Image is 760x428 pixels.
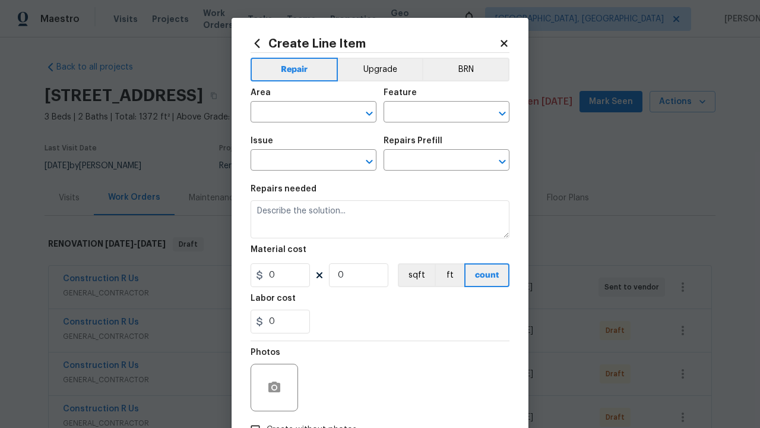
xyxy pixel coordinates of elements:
[398,263,435,287] button: sqft
[435,263,464,287] button: ft
[494,153,511,170] button: Open
[361,105,378,122] button: Open
[251,89,271,97] h5: Area
[251,137,273,145] h5: Issue
[251,348,280,357] h5: Photos
[251,185,316,193] h5: Repairs needed
[251,294,296,303] h5: Labor cost
[384,89,417,97] h5: Feature
[251,37,499,50] h2: Create Line Item
[338,58,423,81] button: Upgrade
[251,246,306,254] h5: Material cost
[464,263,509,287] button: count
[361,153,378,170] button: Open
[251,58,338,81] button: Repair
[422,58,509,81] button: BRN
[384,137,442,145] h5: Repairs Prefill
[494,105,511,122] button: Open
